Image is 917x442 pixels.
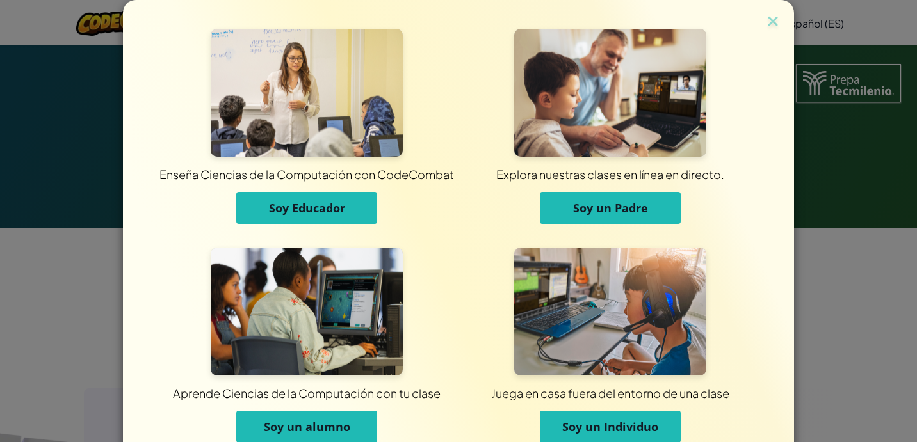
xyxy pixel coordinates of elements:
[514,248,706,375] img: Para Individuos
[573,200,648,216] span: Soy un Padre
[765,13,781,32] img: close icon
[264,419,350,434] span: Soy un alumno
[269,200,345,216] span: Soy Educador
[540,192,681,224] button: Soy un Padre
[236,192,377,224] button: Soy Educador
[514,29,706,157] img: Para Padres
[211,248,403,375] img: Para Estudiantes
[562,419,658,434] span: Soy un Individuo
[211,29,403,157] img: Para Educadores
